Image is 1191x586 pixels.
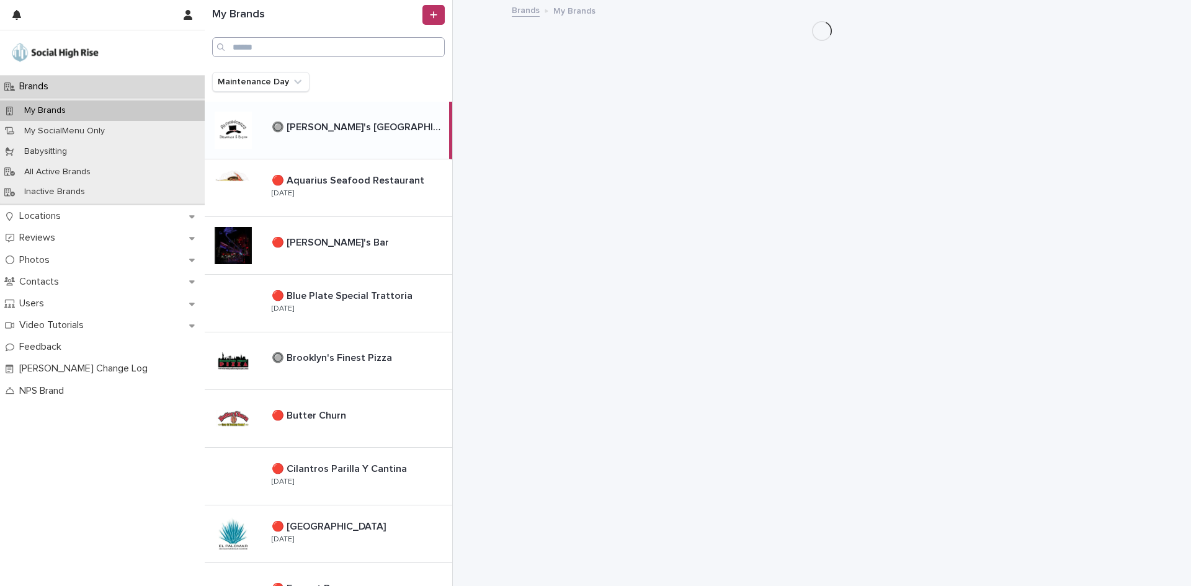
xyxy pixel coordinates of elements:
input: Search [212,37,445,57]
p: Babysitting [14,146,77,157]
p: 🔘 [PERSON_NAME]'s [GEOGRAPHIC_DATA] [272,119,447,133]
p: My SocialMenu Only [14,126,115,136]
p: Locations [14,210,71,222]
p: [PERSON_NAME] Change Log [14,363,158,375]
p: Photos [14,254,60,266]
p: Feedback [14,341,71,353]
p: NPS Brand [14,385,74,397]
p: All Active Brands [14,167,100,177]
a: 🔘 Brooklyn's Finest Pizza🔘 Brooklyn's Finest Pizza [205,332,452,390]
p: [DATE] [272,477,294,486]
p: Video Tutorials [14,319,94,331]
p: My Brands [553,3,595,17]
p: 🔘 Brooklyn's Finest Pizza [272,350,395,364]
a: 🔴 [PERSON_NAME]'s Bar🔴 [PERSON_NAME]'s Bar [205,217,452,275]
p: Inactive Brands [14,187,95,197]
a: 🔘 [PERSON_NAME]'s [GEOGRAPHIC_DATA]🔘 [PERSON_NAME]'s [GEOGRAPHIC_DATA] [205,102,452,159]
p: 🔴 [PERSON_NAME]'s Bar [272,234,391,249]
button: Maintenance Day [212,72,310,92]
a: 🔴 [GEOGRAPHIC_DATA]🔴 [GEOGRAPHIC_DATA] [DATE] [205,505,452,563]
p: 🔴 Cilantros Parilla Y Cantina [272,461,409,475]
p: 🔴 Blue Plate Special Trattoria [272,288,415,302]
p: [DATE] [272,304,294,313]
img: o5DnuTxEQV6sW9jFYBBf [10,40,100,65]
p: Users [14,298,54,309]
a: 🔴 Blue Plate Special Trattoria🔴 Blue Plate Special Trattoria [DATE] [205,275,452,332]
p: 🔴 Aquarius Seafood Restaurant [272,172,427,187]
a: 🔴 Aquarius Seafood Restaurant🔴 Aquarius Seafood Restaurant [DATE] [205,159,452,217]
p: [DATE] [272,189,294,198]
p: 🔴 [GEOGRAPHIC_DATA] [272,518,388,533]
p: My Brands [14,105,76,116]
h1: My Brands [212,8,420,22]
p: Reviews [14,232,65,244]
a: 🔴 Cilantros Parilla Y Cantina🔴 Cilantros Parilla Y Cantina [DATE] [205,448,452,505]
a: Brands [512,2,540,17]
a: 🔴 Butter Churn🔴 Butter Churn [205,390,452,448]
p: Contacts [14,276,69,288]
p: 🔴 Butter Churn [272,407,349,422]
p: [DATE] [272,535,294,544]
p: Brands [14,81,58,92]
